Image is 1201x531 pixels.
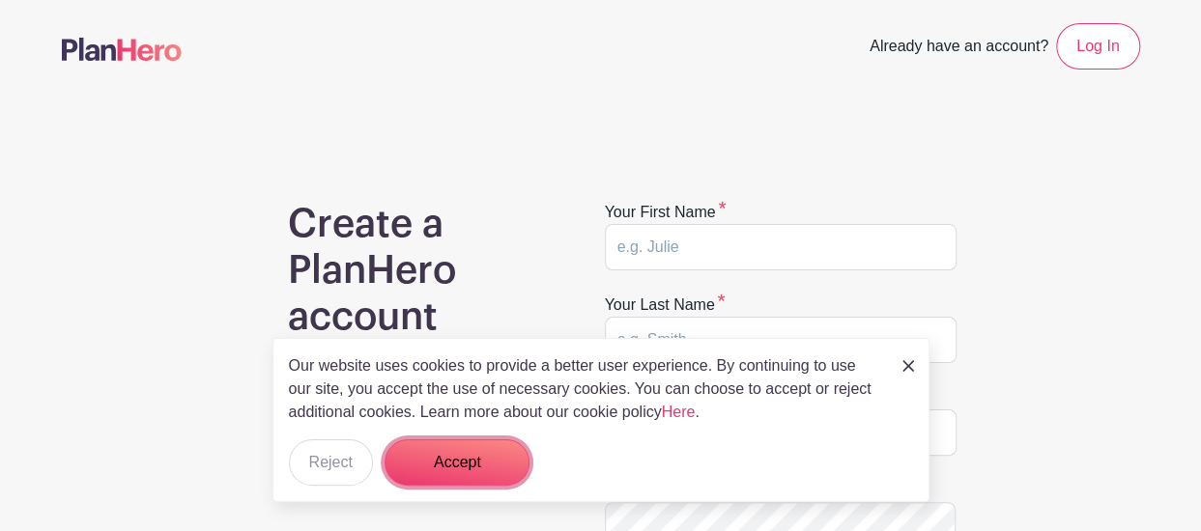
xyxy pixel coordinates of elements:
button: Accept [385,439,529,486]
a: Log In [1056,23,1139,70]
img: logo-507f7623f17ff9eddc593b1ce0a138ce2505c220e1c5a4e2b4648c50719b7d32.svg [62,38,182,61]
button: Reject [289,439,373,486]
span: Already have an account? [870,27,1048,70]
label: Your first name [605,201,727,224]
img: close_button-5f87c8562297e5c2d7936805f587ecaba9071eb48480494691a3f1689db116b3.svg [902,360,914,372]
input: e.g. Smith [605,317,957,363]
input: e.g. Julie [605,224,957,270]
a: Here [662,404,696,420]
label: Your last name [605,293,726,317]
p: Our website uses cookies to provide a better user experience. By continuing to use our site, you ... [289,354,882,424]
h1: Create a PlanHero account [288,201,555,340]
